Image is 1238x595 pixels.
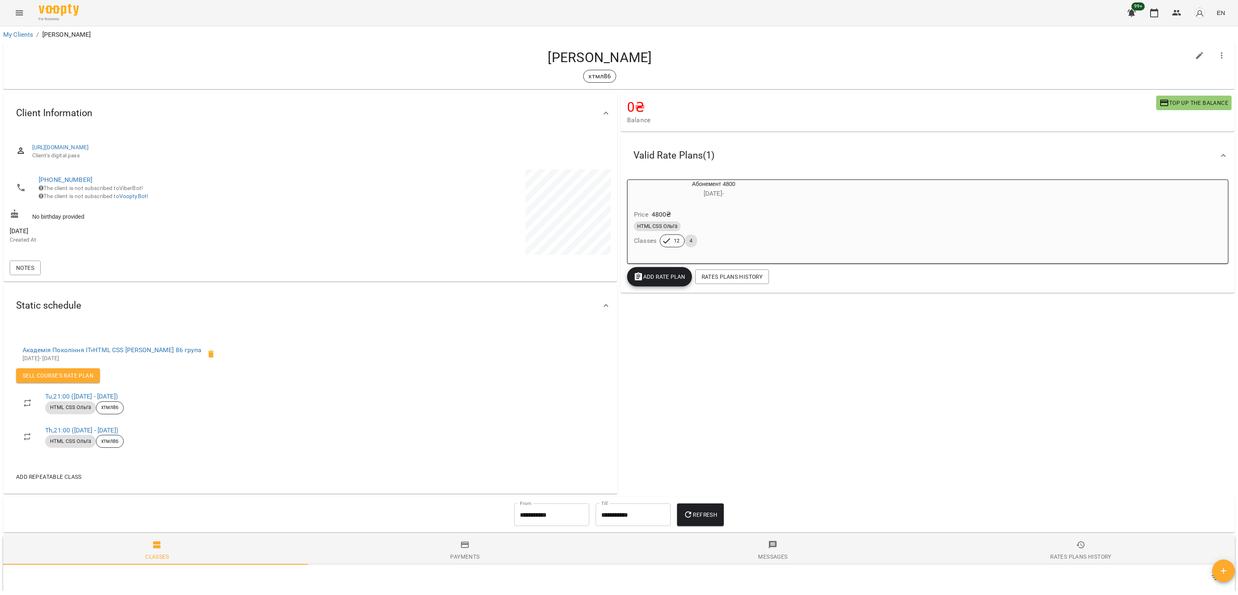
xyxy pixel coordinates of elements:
[96,435,124,448] div: хтмл86
[1213,5,1228,20] button: EN
[16,263,34,273] span: Notes
[10,236,309,244] p: Created At
[39,17,79,22] span: For Business
[32,152,604,160] span: Client's digital pass
[1194,7,1205,19] img: avatar_s.png
[96,401,124,414] div: хтмл86
[669,237,684,244] span: 12
[634,209,648,220] h6: Price
[16,107,92,119] span: Client Information
[39,176,92,184] a: [PHONE_NUMBER]
[45,426,118,434] a: Th,21:00 ([DATE] - [DATE])
[621,135,1235,176] div: Valid Rate Plans(1)
[23,371,93,380] span: Sell Course's Rate plan
[704,190,724,197] span: [DATE] -
[16,299,81,312] span: Static schedule
[39,193,148,199] span: The client is not subscribed to !
[1050,552,1111,562] div: Rates Plans History
[3,31,33,38] a: My Clients
[634,272,685,282] span: Add Rate plan
[16,472,82,482] span: Add repeatable class
[695,269,769,284] button: Rates Plans History
[685,237,697,244] span: 4
[145,552,169,562] div: Classes
[634,235,656,246] h6: Classes
[1206,568,1225,587] button: Filter
[3,92,617,134] div: Client Information
[36,30,39,40] li: /
[23,355,201,363] p: [DATE] - [DATE]
[450,552,480,562] div: Payments
[45,392,118,400] a: Tu,21:00 ([DATE] - [DATE])
[3,285,617,326] div: Static schedule
[634,149,715,162] span: Valid Rate Plans ( 1 )
[10,261,41,275] button: Notes
[42,30,91,40] p: [PERSON_NAME]
[39,4,79,16] img: Voopty Logo
[45,438,96,445] span: HTML CSS Ольга
[10,49,1190,66] h4: [PERSON_NAME]
[583,70,616,83] div: хтмл86
[634,223,681,230] span: HTML CSS Ольга
[119,193,147,199] a: VooptyBot
[96,404,123,411] span: хтмл86
[3,565,1235,591] div: Table Toolbar
[45,404,96,411] span: HTML CSS Ольга
[627,115,1156,125] span: Balance
[16,368,100,383] button: Sell Course's Rate plan
[627,99,1156,115] h4: 0 ₴
[23,346,201,354] a: Академія Покоління ІТ»HTML CSS [PERSON_NAME] 86 група
[627,180,800,257] button: Абонемент 4800[DATE]- Price4800₴HTML CSS ОльгаClasses124
[627,180,800,199] div: Абонемент 4800
[588,71,611,81] p: хтмл86
[1132,2,1145,10] span: 99+
[96,438,123,445] span: хтмл86
[13,470,85,484] button: Add repeatable class
[702,272,762,282] span: Rates Plans History
[1156,96,1232,110] button: Top up the balance
[677,503,724,526] button: Refresh
[10,226,309,236] span: [DATE]
[683,510,717,520] span: Refresh
[8,207,310,222] div: No birthday provided
[39,185,143,191] span: The client is not subscribed to ViberBot!
[627,267,692,286] button: Add Rate plan
[1159,98,1228,108] span: Top up the balance
[3,30,1235,40] nav: breadcrumb
[32,144,89,150] a: [URL][DOMAIN_NAME]
[758,552,787,562] div: Messages
[652,210,671,219] p: 4800 ₴
[1217,8,1225,17] span: EN
[10,3,29,23] button: Menu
